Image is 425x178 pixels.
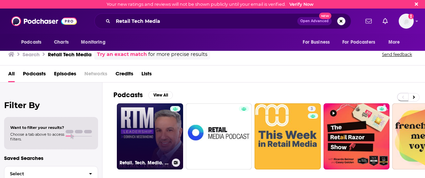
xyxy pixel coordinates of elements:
button: open menu [384,36,409,49]
a: 3 [308,106,316,112]
button: View All [148,91,173,99]
svg: Email not verified [408,14,414,19]
a: Episodes [54,68,76,82]
img: User Profile [399,14,414,29]
span: Monitoring [81,38,105,47]
button: Show profile menu [399,14,414,29]
a: Show notifications dropdown [380,15,390,27]
a: All [8,68,15,82]
a: Show notifications dropdown [363,15,374,27]
div: Search podcasts, credits, & more... [94,13,351,29]
a: PodcastsView All [113,91,173,99]
button: open menu [16,36,50,49]
span: Want to filter your results? [10,125,64,130]
a: Credits [115,68,133,82]
span: Podcasts [21,38,41,47]
p: Saved Searches [4,155,98,161]
h2: Podcasts [113,91,143,99]
span: Select [4,172,83,176]
a: Retail. Tech. Media. Leadership [117,103,183,169]
span: Choose a tab above to access filters. [10,132,64,142]
button: open menu [298,36,338,49]
span: For Podcasters [342,38,375,47]
a: Lists [141,68,152,82]
span: Charts [54,38,69,47]
span: Networks [84,68,107,82]
span: Logged in as jbarbour [399,14,414,29]
a: Charts [50,36,73,49]
span: For Business [303,38,330,47]
a: 3 [255,103,321,169]
h2: Filter By [4,100,98,110]
a: Try an exact match [97,50,147,58]
span: for more precise results [148,50,207,58]
span: More [388,38,400,47]
button: Open AdvancedNew [297,17,332,25]
input: Search podcasts, credits, & more... [113,16,297,27]
button: open menu [338,36,385,49]
a: Verify Now [289,2,314,7]
button: Send feedback [380,51,414,57]
a: Podcasts [23,68,46,82]
span: 3 [311,106,313,113]
div: Your new ratings and reviews will not be shown publicly until your email is verified. [107,2,314,7]
span: Open Advanced [300,19,329,23]
h3: Retail Tech Media [48,51,92,58]
h3: Retail. Tech. Media. Leadership [120,160,169,166]
span: New [319,13,331,19]
h3: Search [23,51,40,58]
img: Podchaser - Follow, Share and Rate Podcasts [11,15,77,28]
button: open menu [76,36,114,49]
